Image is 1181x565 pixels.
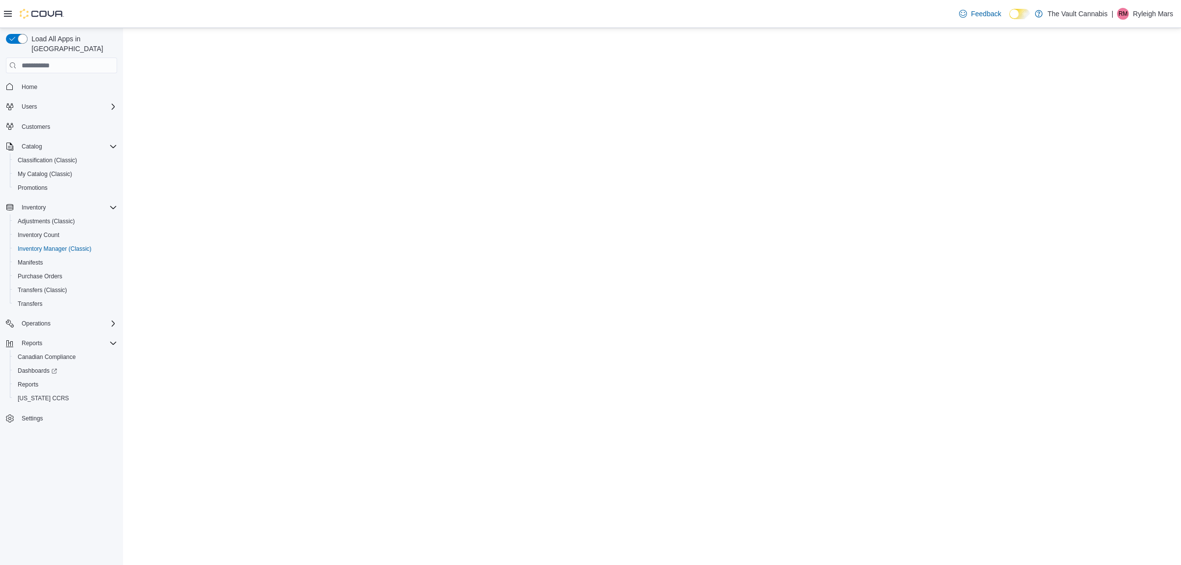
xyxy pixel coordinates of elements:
span: Settings [18,412,117,424]
a: Home [18,81,41,93]
span: Home [22,83,37,91]
button: Transfers (Classic) [10,283,121,297]
span: Operations [18,318,117,329]
button: Reports [18,337,46,349]
a: Reports [14,379,42,390]
span: Users [22,103,37,111]
button: Canadian Compliance [10,350,121,364]
span: Catalog [22,143,42,150]
a: Manifests [14,257,47,268]
nav: Complex example [6,75,117,451]
span: Reports [14,379,117,390]
span: Canadian Compliance [14,351,117,363]
button: Reports [10,378,121,391]
a: Inventory Count [14,229,63,241]
span: Operations [22,320,51,327]
a: Transfers [14,298,46,310]
span: Adjustments (Classic) [14,215,117,227]
span: Reports [18,381,38,388]
a: Inventory Manager (Classic) [14,243,95,255]
a: My Catalog (Classic) [14,168,76,180]
button: Settings [2,411,121,425]
span: Dashboards [18,367,57,375]
button: Catalog [2,140,121,153]
span: Washington CCRS [14,392,117,404]
span: Classification (Classic) [14,154,117,166]
button: Inventory [18,202,50,213]
span: Adjustments (Classic) [18,217,75,225]
button: Adjustments (Classic) [10,214,121,228]
span: Inventory [22,204,46,211]
a: Canadian Compliance [14,351,80,363]
span: Canadian Compliance [18,353,76,361]
span: My Catalog (Classic) [14,168,117,180]
span: Users [18,101,117,113]
span: Load All Apps in [GEOGRAPHIC_DATA] [28,34,117,54]
div: Ryleigh Mars [1117,8,1129,20]
span: [US_STATE] CCRS [18,394,69,402]
span: Reports [18,337,117,349]
a: Customers [18,121,54,133]
span: Dashboards [14,365,117,377]
span: Transfers [18,300,42,308]
span: My Catalog (Classic) [18,170,72,178]
span: Customers [22,123,50,131]
a: Purchase Orders [14,270,66,282]
p: Ryleigh Mars [1133,8,1173,20]
button: Catalog [18,141,46,152]
span: Transfers [14,298,117,310]
span: Home [18,80,117,92]
span: Inventory Count [14,229,117,241]
a: Feedback [955,4,1005,24]
a: Adjustments (Classic) [14,215,79,227]
button: Customers [2,119,121,134]
span: Manifests [18,259,43,267]
span: Settings [22,415,43,422]
button: Reports [2,336,121,350]
img: Cova [20,9,64,19]
button: Promotions [10,181,121,195]
span: Transfers (Classic) [14,284,117,296]
button: Home [2,79,121,93]
p: | [1112,8,1114,20]
span: Manifests [14,257,117,268]
button: Inventory [2,201,121,214]
span: Transfers (Classic) [18,286,67,294]
button: Classification (Classic) [10,153,121,167]
span: Reports [22,339,42,347]
button: Users [18,101,41,113]
span: Purchase Orders [18,272,62,280]
span: Feedback [971,9,1001,19]
a: Transfers (Classic) [14,284,71,296]
button: Manifests [10,256,121,269]
button: Inventory Manager (Classic) [10,242,121,256]
button: Users [2,100,121,114]
a: Settings [18,413,47,424]
button: Inventory Count [10,228,121,242]
a: Promotions [14,182,52,194]
p: The Vault Cannabis [1048,8,1108,20]
a: Dashboards [14,365,61,377]
button: Operations [2,317,121,330]
input: Dark Mode [1009,9,1030,19]
span: Purchase Orders [14,270,117,282]
button: Operations [18,318,55,329]
span: RM [1119,8,1128,20]
span: Inventory [18,202,117,213]
a: Classification (Classic) [14,154,81,166]
span: Customers [18,120,117,133]
span: Inventory Manager (Classic) [18,245,92,253]
a: [US_STATE] CCRS [14,392,73,404]
a: Dashboards [10,364,121,378]
span: Catalog [18,141,117,152]
span: Classification (Classic) [18,156,77,164]
button: [US_STATE] CCRS [10,391,121,405]
span: Inventory Manager (Classic) [14,243,117,255]
button: My Catalog (Classic) [10,167,121,181]
span: Inventory Count [18,231,60,239]
button: Purchase Orders [10,269,121,283]
button: Transfers [10,297,121,311]
span: Promotions [18,184,48,192]
span: Promotions [14,182,117,194]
